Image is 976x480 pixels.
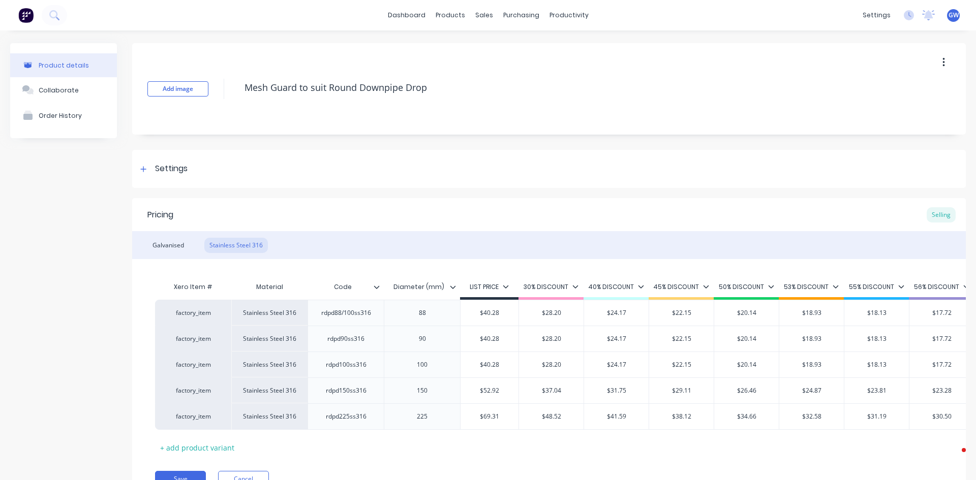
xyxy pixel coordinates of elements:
div: 30% DISCOUNT [524,282,578,292]
div: $40.28 [461,300,518,326]
div: Selling [927,207,956,222]
div: rdpd90ss316 [319,332,373,345]
div: $18.13 [844,300,909,326]
div: $30.50 [909,404,974,429]
div: rdpd100ss316 [318,358,375,371]
div: $20.14 [714,300,779,326]
div: Code [308,274,378,300]
div: $24.87 [779,378,844,403]
div: $29.11 [649,378,714,403]
div: $18.13 [844,352,909,377]
div: $69.31 [461,404,518,429]
div: $17.72 [909,326,974,351]
a: dashboard [383,8,431,23]
div: $40.28 [461,326,518,351]
div: productivity [544,8,594,23]
div: $28.20 [519,326,584,351]
div: rdpd88/100ss316 [313,306,379,319]
div: + add product variant [155,440,239,456]
div: settings [858,8,896,23]
div: $23.81 [844,378,909,403]
div: $20.14 [714,326,779,351]
div: $37.04 [519,378,584,403]
div: $23.28 [909,378,974,403]
div: Diameter (mm) [384,274,454,300]
div: sales [470,8,498,23]
div: $22.15 [649,326,714,351]
div: $20.14 [714,352,779,377]
div: $24.17 [584,300,649,326]
div: Stainless Steel 316 [231,403,308,430]
div: $31.75 [584,378,649,403]
div: 150 [397,384,448,397]
button: Order History [10,103,117,128]
div: rdpd150ss316 [318,384,375,397]
div: 90 [397,332,448,345]
div: $22.15 [649,352,714,377]
div: $52.92 [461,378,518,403]
div: $40.28 [461,352,518,377]
div: $38.12 [649,404,714,429]
div: 225 [397,410,448,423]
div: $34.66 [714,404,779,429]
div: Settings [155,163,188,175]
div: 45% DISCOUNT [653,282,709,292]
div: $17.72 [909,300,974,326]
div: $24.17 [584,326,649,351]
div: Diameter (mm) [384,277,460,297]
div: $18.93 [779,300,844,326]
div: rdpd225ss316 [318,410,375,423]
div: LIST PRICE [470,282,509,292]
div: factory_item [165,308,221,317]
div: Stainless Steel 316 [231,377,308,403]
div: 40% DISCOUNT [588,282,644,292]
button: Collaborate [10,77,117,103]
div: factory_item [165,386,221,395]
div: $48.52 [519,404,584,429]
div: Stainless Steel 316 [231,351,308,377]
div: $18.93 [779,326,844,351]
div: factory_item [165,412,221,421]
div: 55% DISCOUNT [849,282,904,292]
div: Stainless Steel 316 [231,300,308,326]
div: Collaborate [39,86,79,94]
div: factory_item [165,360,221,369]
div: Stainless Steel 316 [204,238,268,253]
div: factory_item [165,334,221,343]
div: products [431,8,470,23]
div: Xero Item # [155,277,231,297]
div: 56% DISCOUNT [914,282,969,292]
div: $41.59 [584,404,649,429]
div: Product details [39,61,89,69]
textarea: Mesh Guard to suit Round Downpipe Drop [239,76,882,100]
div: $28.20 [519,300,584,326]
div: $24.17 [584,352,649,377]
div: 100 [397,358,448,371]
div: $18.13 [844,326,909,351]
div: $26.46 [714,378,779,403]
div: purchasing [498,8,544,23]
div: Pricing [147,209,173,221]
button: Add image [147,81,208,97]
div: $32.58 [779,404,844,429]
div: Material [231,277,308,297]
span: GW [949,11,959,20]
img: Factory [18,8,34,23]
div: $31.19 [844,404,909,429]
div: Code [308,277,384,297]
div: 88 [397,306,448,319]
div: 53% DISCOUNT [784,282,839,292]
div: $22.15 [649,300,714,326]
div: 50% DISCOUNT [719,282,774,292]
div: Galvanised [147,238,189,253]
button: Product details [10,53,117,77]
div: Stainless Steel 316 [231,326,308,351]
div: $18.93 [779,352,844,377]
div: $28.20 [519,352,584,377]
div: Order History [39,112,82,119]
div: $17.72 [909,352,974,377]
iframe: Intercom live chat [941,445,966,470]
